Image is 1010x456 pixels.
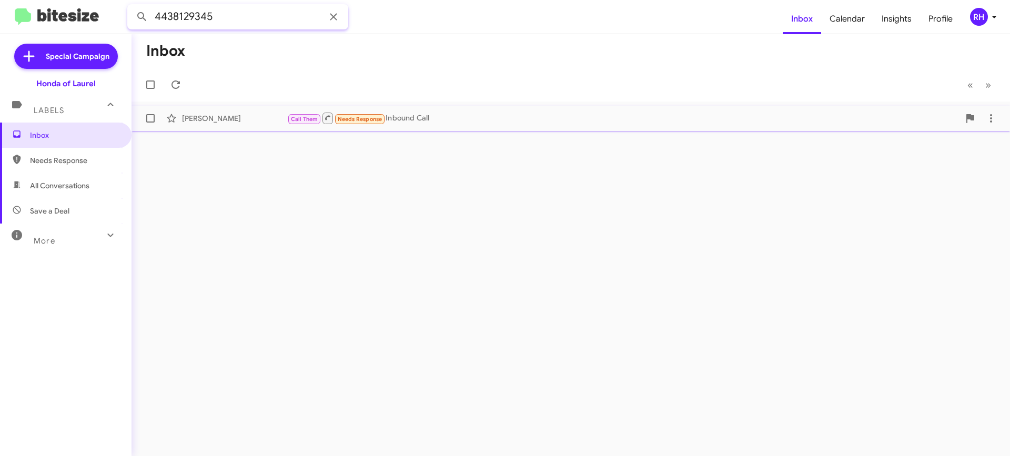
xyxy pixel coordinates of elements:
span: « [967,78,973,92]
div: Inbound Call [287,112,959,125]
span: Needs Response [30,155,119,166]
span: Labels [34,106,64,115]
input: Search [127,4,348,29]
div: RH [970,8,988,26]
button: Previous [961,74,979,96]
a: Insights [873,4,920,34]
span: Save a Deal [30,206,69,216]
button: Next [979,74,997,96]
h1: Inbox [146,43,185,59]
nav: Page navigation example [962,74,997,96]
span: Call Them [291,116,318,123]
span: More [34,236,55,246]
a: Special Campaign [14,44,118,69]
span: Needs Response [338,116,382,123]
span: » [985,78,991,92]
a: Calendar [821,4,873,34]
div: Honda of Laurel [36,78,96,89]
span: All Conversations [30,180,89,191]
a: Profile [920,4,961,34]
div: [PERSON_NAME] [182,113,287,124]
span: Inbox [30,130,119,140]
span: Special Campaign [46,51,109,62]
a: Inbox [783,4,821,34]
button: RH [961,8,998,26]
